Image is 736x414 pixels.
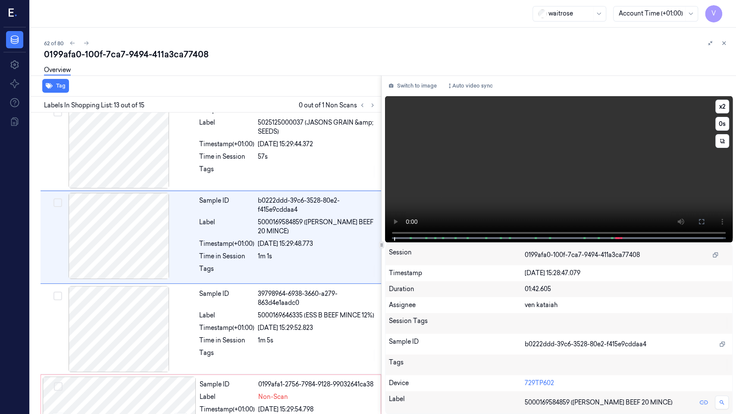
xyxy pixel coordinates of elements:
div: Tags [199,165,254,179]
div: [DATE] 15:29:44.372 [258,140,376,149]
button: Select row [54,382,63,391]
div: Session Tags [389,317,525,330]
div: Label [199,311,254,320]
div: Assignee [389,301,525,310]
div: [DATE] 15:28:47.079 [525,269,729,278]
a: Overview [44,66,71,75]
button: 0s [715,117,729,131]
div: 0199afa1-2756-7984-9128-99032641ca38 [258,380,376,389]
div: Sample ID [199,289,254,307]
button: Switch to image [385,79,440,93]
div: Sample ID [199,196,254,214]
div: Duration [389,285,525,294]
div: Sample ID [200,380,255,389]
button: Select row [53,198,62,207]
span: 62 of 80 [44,40,64,47]
div: Timestamp (+01:00) [199,140,254,149]
div: Label [199,218,254,236]
div: Tags [199,264,254,278]
span: Non-Scan [258,392,288,401]
div: 57s [258,152,376,161]
div: Timestamp (+01:00) [200,405,255,414]
div: Tags [389,358,525,372]
div: Time in Session [199,252,254,261]
div: Time in Session [199,152,254,161]
div: Timestamp (+01:00) [199,239,254,248]
div: [DATE] 15:29:52.823 [258,323,376,332]
span: 5000169584859 ([PERSON_NAME] BEEF 20 MINCE) [258,218,376,236]
div: 01:42.605 [525,285,729,294]
button: V [705,5,722,22]
div: 0199afa0-100f-7ca7-9494-411a3ca77408 [44,48,729,60]
div: Timestamp [389,269,525,278]
div: [DATE] 15:29:54.798 [258,405,376,414]
span: 5000169646335 (ESS B BEEF MINCE 12%) [258,311,374,320]
button: Select row [53,292,62,300]
div: 1m 1s [258,252,376,261]
button: Auto video sync [444,79,496,93]
span: 0199afa0-100f-7ca7-9494-411a3ca77408 [525,251,640,260]
div: ven kataiah [525,301,729,310]
div: 39798964-6938-3660-a279-863d4e1aadc0 [258,289,376,307]
div: Time in Session [199,336,254,345]
div: 1m 5s [258,336,376,345]
div: Tags [199,348,254,362]
div: Timestamp (+01:00) [199,323,254,332]
div: Label [389,395,525,410]
span: 5000169584859 ([PERSON_NAME] BEEF 20 MINCE) [525,398,673,407]
div: Label [200,392,255,401]
span: 0 out of 1 Non Scans [299,100,378,110]
div: Session [389,248,525,262]
div: Label [199,118,254,136]
span: 5025125000037 (JASONS GRAIN &amp; SEEDS) [258,118,376,136]
button: x2 [715,100,729,113]
span: b0222ddd-39c6-3528-80e2-f415e9cddaa4 [525,340,646,349]
button: Tag [42,79,69,93]
div: Device [389,379,525,388]
div: b0222ddd-39c6-3528-80e2-f415e9cddaa4 [258,196,376,214]
span: Labels In Shopping List: 13 out of 15 [44,101,144,110]
div: 729TP602 [525,379,729,388]
div: [DATE] 15:29:48.773 [258,239,376,248]
div: Sample ID [389,337,525,351]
